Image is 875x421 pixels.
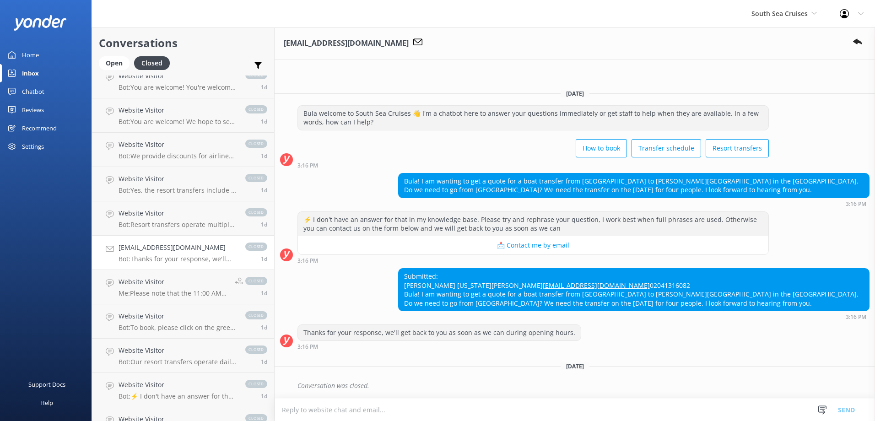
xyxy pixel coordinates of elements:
span: 04:54pm 08-Aug-2025 (UTC +12:00) Pacific/Auckland [261,152,267,160]
a: Website VisitorMe:Please note that the 11:00 AM departure from [GEOGRAPHIC_DATA] is scheduled to ... [92,270,274,304]
div: Settings [22,137,44,156]
div: Closed [134,56,170,70]
div: Bula welcome to South Sea Cruises 👋 I'm a chatbot here to answer your questions immediately or ge... [298,106,768,130]
span: 02:18pm 08-Aug-2025 (UTC +12:00) Pacific/Auckland [261,392,267,400]
div: Support Docs [28,375,65,394]
h4: Website Visitor [119,380,236,390]
div: 03:16pm 08-Aug-2025 (UTC +12:00) Pacific/Auckland [297,257,769,264]
p: Bot: Yes, the resort transfers include a stop at [GEOGRAPHIC_DATA]. You can view the full schedul... [119,186,236,194]
strong: 3:16 PM [297,344,318,350]
p: Bot: Our resort transfers operate daily. To view the resort transfer schedule, visit [URL][DOMAIN... [119,358,236,366]
span: 03:07pm 08-Aug-2025 (UTC +12:00) Pacific/Auckland [261,289,267,297]
div: Reviews [22,101,44,119]
img: yonder-white-logo.png [14,15,66,30]
div: ⚡ I don't have an answer for that in my knowledge base. Please try and rephrase your question, I ... [298,212,768,236]
span: closed [245,208,267,216]
a: Website VisitorBot:To book, please click on the green Book Now button on our website and follow t... [92,304,274,339]
div: 03:16pm 08-Aug-2025 (UTC +12:00) Pacific/Auckland [297,343,581,350]
h4: Website Visitor [119,208,236,218]
span: 04:01pm 08-Aug-2025 (UTC +12:00) Pacific/Auckland [261,186,267,194]
span: closed [245,140,267,148]
span: 03:36pm 08-Aug-2025 (UTC +12:00) Pacific/Auckland [261,221,267,228]
div: Chatbot [22,82,44,101]
p: Bot: You are welcome! We hope to see you soon! [119,118,236,126]
a: Website VisitorBot:You are welcome! We hope to see you soon!closed1d [92,98,274,133]
a: Website VisitorBot:⚡ I don't have an answer for that in my knowledge base. Please try and rephras... [92,373,274,407]
strong: 3:16 PM [297,163,318,168]
p: Bot: Thanks for your response, we'll get back to you as soon as we can during opening hours. [119,255,236,263]
p: Bot: You are welcome! You're welcome. We hope to see you soon! [119,83,236,92]
a: Closed [134,58,174,68]
span: closed [245,174,267,182]
div: Submitted: [PERSON_NAME] [US_STATE][PERSON_NAME] 02041316082 Bula! I am wanting to get a quote fo... [399,269,869,311]
span: closed [245,311,267,319]
span: 02:28pm 08-Aug-2025 (UTC +12:00) Pacific/Auckland [261,324,267,331]
div: Inbox [22,64,39,82]
div: Home [22,46,39,64]
a: [EMAIL_ADDRESS][DOMAIN_NAME] [543,281,650,290]
h3: [EMAIL_ADDRESS][DOMAIN_NAME] [284,38,409,49]
a: [EMAIL_ADDRESS][DOMAIN_NAME]Bot:Thanks for your response, we'll get back to you as soon as we can... [92,236,274,270]
strong: 3:16 PM [846,314,866,320]
h4: Website Visitor [119,345,236,356]
div: Conversation was closed. [297,378,870,394]
span: South Sea Cruises [751,9,808,18]
p: Bot: Resort transfers operate multiple times a day, every day, departing from [GEOGRAPHIC_DATA] a... [119,221,236,229]
h4: Website Visitor [119,311,236,321]
p: Bot: We provide discounts for airline personnel. Please contact us at [EMAIL_ADDRESS][DOMAIN_NAME... [119,152,236,160]
span: closed [245,345,267,354]
a: Website VisitorBot:You are welcome! You're welcome. We hope to see you soon!closed1d [92,64,274,98]
button: Transfer schedule [632,139,701,157]
a: Website VisitorBot:Yes, the resort transfers include a stop at [GEOGRAPHIC_DATA]. You can view th... [92,167,274,201]
button: 📩 Contact me by email [298,236,768,254]
span: closed [245,380,267,388]
p: Bot: ⚡ I don't have an answer for that in my knowledge base. Please try and rephrase your questio... [119,392,236,400]
p: Bot: To book, please click on the green Book Now button on our website and follow the prompts. Yo... [119,324,236,332]
strong: 3:16 PM [846,201,866,207]
a: Website VisitorBot:We provide discounts for airline personnel. Please contact us at [EMAIL_ADDRES... [92,133,274,167]
a: Open [99,58,134,68]
h4: [EMAIL_ADDRESS][DOMAIN_NAME] [119,243,236,253]
div: Recommend [22,119,57,137]
span: closed [245,243,267,251]
button: How to book [576,139,627,157]
a: Website VisitorBot:Resort transfers operate multiple times a day, every day, departing from [GEOG... [92,201,274,236]
button: Resort transfers [706,139,769,157]
div: Help [40,394,53,412]
span: 03:16pm 08-Aug-2025 (UTC +12:00) Pacific/Auckland [261,255,267,263]
div: 03:16pm 08-Aug-2025 (UTC +12:00) Pacific/Auckland [398,200,870,207]
h4: Website Visitor [119,105,236,115]
h2: Conversations [99,34,267,52]
strong: 3:16 PM [297,258,318,264]
span: closed [245,105,267,113]
a: Website VisitorBot:Our resort transfers operate daily. To view the resort transfer schedule, visi... [92,339,274,373]
div: 2025-08-10T01:23:47.138 [280,378,870,394]
span: closed [245,277,267,285]
span: [DATE] [561,90,589,97]
h4: Website Visitor [119,277,228,287]
span: [DATE] [561,362,589,370]
div: Open [99,56,130,70]
h4: Website Visitor [119,140,236,150]
h4: Website Visitor [119,174,236,184]
p: Me: Please note that the 11:00 AM departure from [GEOGRAPHIC_DATA] is scheduled to arrive at [GEO... [119,289,228,297]
div: 03:16pm 08-Aug-2025 (UTC +12:00) Pacific/Auckland [398,313,870,320]
span: 04:57pm 08-Aug-2025 (UTC +12:00) Pacific/Auckland [261,118,267,125]
span: 05:07pm 08-Aug-2025 (UTC +12:00) Pacific/Auckland [261,83,267,91]
div: Bula! I am wanting to get a quote for a boat transfer from [GEOGRAPHIC_DATA] to [PERSON_NAME][GEO... [399,173,869,198]
div: 03:16pm 08-Aug-2025 (UTC +12:00) Pacific/Auckland [297,162,769,168]
h4: Website Visitor [119,71,236,81]
span: 02:22pm 08-Aug-2025 (UTC +12:00) Pacific/Auckland [261,358,267,366]
div: Thanks for your response, we'll get back to you as soon as we can during opening hours. [298,325,581,340]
